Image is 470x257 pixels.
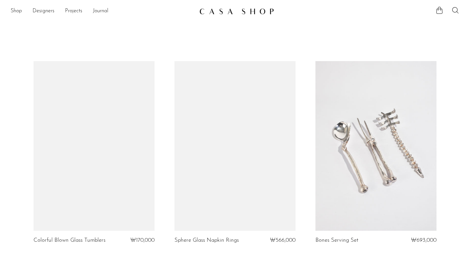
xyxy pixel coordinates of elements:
[174,237,239,243] a: Sphere Glass Napkin Rings
[411,237,436,243] span: ₩693,000
[34,237,105,243] a: Colorful Blown Glass Tumblers
[93,7,108,16] a: Journal
[33,7,54,16] a: Designers
[270,237,296,243] span: ₩566,000
[11,6,194,17] nav: Desktop navigation
[130,237,155,243] span: ₩170,000
[315,237,358,243] a: Bones Serving Set
[11,7,22,16] a: Shop
[11,6,194,17] ul: NEW HEADER MENU
[65,7,82,16] a: Projects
